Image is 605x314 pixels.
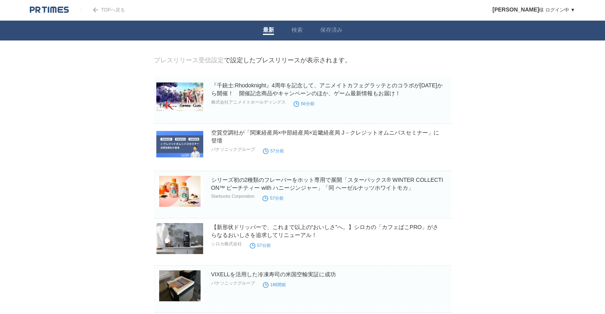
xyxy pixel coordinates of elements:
img: logo.png [30,6,69,14]
img: arrow.png [93,8,98,12]
span: [PERSON_NAME] [492,6,539,13]
time: 56分前 [294,101,315,106]
p: シロカ株式会社 [211,241,242,247]
time: 57分前 [263,196,284,200]
a: 空質空調社が「関東経産局×中部経産局×近畿経産局 J－クレジットオムニバスセミナー」に登壇 [211,129,439,144]
a: [PERSON_NAME]様 ログイン中 ▼ [492,7,575,13]
time: 57分前 [263,148,284,153]
img: 『千銃士:Rhodoknight』4周年を記念して、アニメイトカフェグラッテとのコラボが11月21日から開催！ 開催記念商品やキャンペーンのほか、ゲーム最新情報もお届け！ [156,81,203,112]
a: 『千銃士:Rhodoknight』4周年を記念して、アニメイトカフェグラッテとのコラボが[DATE]から開催！ 開催記念商品やキャンペーンのほか、ゲーム最新情報もお届け！ [211,82,443,96]
p: パナソニックグループ [211,146,255,152]
img: 空質空調社が「関東経産局×中部経産局×近畿経産局 J－クレジットオムニバスセミナー」に登壇 [156,129,203,160]
a: 検索 [292,27,303,35]
p: Starbucks Corporation [211,194,255,198]
a: プレスリリース受信設定 [154,57,224,64]
a: VIXELLを活用した冷凍寿司の米国空輸実証に成功 [211,271,336,277]
time: 1時間前 [263,282,286,287]
p: 株式会社アニメイトホールディングス [211,99,286,105]
div: で設定したプレスリリースが表示されます。 [154,56,351,65]
img: VIXELLを活用した冷凍寿司の米国空輸実証に成功 [156,270,203,301]
a: TOPへ戻る [81,7,125,13]
time: 57分前 [250,243,271,248]
a: 最新 [263,27,274,35]
a: シリーズ初の2種類のフレーバーをホット専用で展開「スターバックス® WINTER COLLECTION™ ピーチティー with ハニージンジャー」「同 ヘーゼルナッツホワイトモカ」 [211,177,444,191]
img: 【新形状ドリッパーで、これまで以上の“おいしさ”へ。】シロカの「カフェばこPRO」がさらなるおいしさを追求してリニューアル！ [156,223,203,254]
a: 保存済み [320,27,342,35]
a: 【新形状ドリッパーで、これまで以上の“おいしさ”へ。】シロカの「カフェばこPRO」がさらなるおいしさを追求してリニューアル！ [211,224,439,238]
img: シリーズ初の2種類のフレーバーをホット専用で展開「スターバックス® WINTER COLLECTION™ ピーチティー with ハニージンジャー」「同 ヘーゼルナッツホワイトモカ」 [156,176,203,207]
p: パナソニックグループ [211,280,255,286]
